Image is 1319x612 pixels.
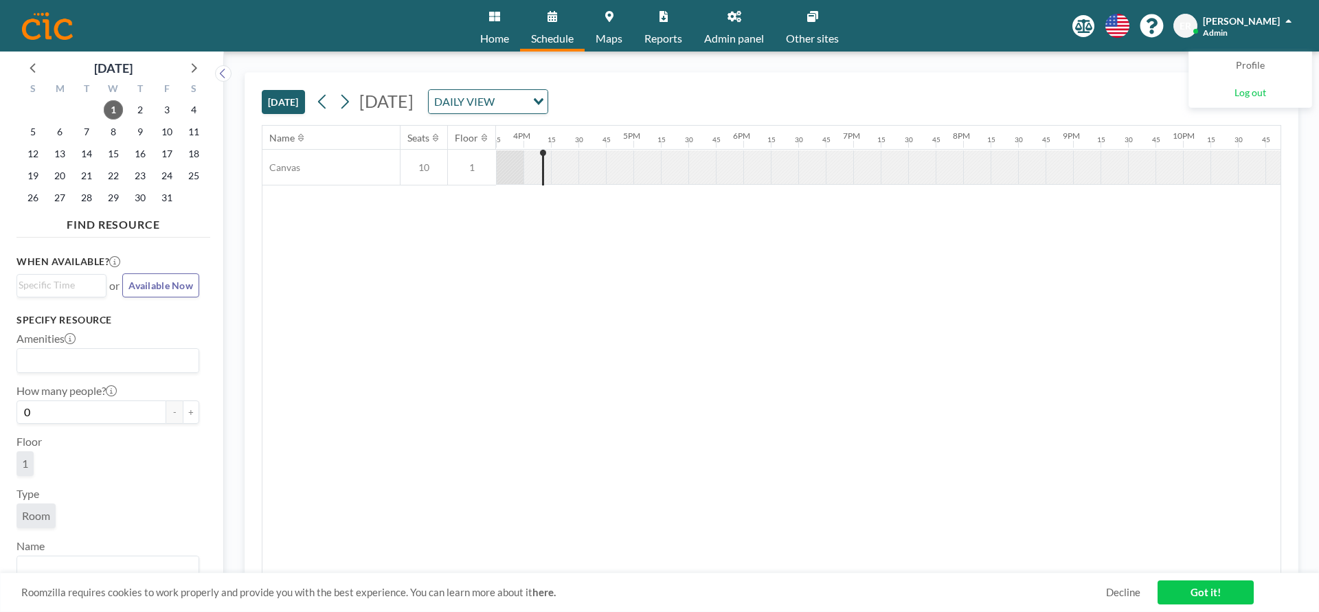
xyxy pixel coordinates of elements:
[128,280,193,291] span: Available Now
[262,90,305,114] button: [DATE]
[16,539,45,553] label: Name
[843,131,860,141] div: 7PM
[1203,27,1228,38] span: Admin
[16,487,39,501] label: Type
[448,161,496,174] span: 1
[153,81,180,99] div: F
[1158,580,1254,604] a: Got it!
[166,400,183,424] button: -
[795,135,803,144] div: 30
[183,400,199,424] button: +
[77,166,96,185] span: Tuesday, October 21, 2025
[712,135,721,144] div: 45
[184,144,203,163] span: Saturday, October 18, 2025
[786,33,839,44] span: Other sites
[180,81,207,99] div: S
[877,135,886,144] div: 15
[104,166,123,185] span: Wednesday, October 22, 2025
[104,188,123,207] span: Wednesday, October 29, 2025
[50,122,69,141] span: Monday, October 6, 2025
[733,131,750,141] div: 6PM
[122,273,199,297] button: Available Now
[1106,586,1140,599] a: Decline
[1235,87,1266,100] span: Log out
[131,188,150,207] span: Thursday, October 30, 2025
[657,135,666,144] div: 15
[17,556,199,580] div: Search for option
[16,314,199,326] h3: Specify resource
[685,135,693,144] div: 30
[22,12,73,40] img: organization-logo
[19,352,191,370] input: Search for option
[499,93,525,111] input: Search for option
[431,93,497,111] span: DAILY VIEW
[1015,135,1023,144] div: 30
[429,90,548,113] div: Search for option
[77,144,96,163] span: Tuesday, October 14, 2025
[1189,80,1311,107] a: Log out
[602,135,611,144] div: 45
[16,332,76,345] label: Amenities
[131,100,150,120] span: Thursday, October 2, 2025
[184,100,203,120] span: Saturday, October 4, 2025
[16,384,117,398] label: How many people?
[262,161,300,174] span: Canvas
[109,279,120,293] span: or
[532,586,556,598] a: here.
[19,277,98,293] input: Search for option
[480,33,509,44] span: Home
[1236,59,1265,73] span: Profile
[1042,135,1050,144] div: 45
[623,131,640,141] div: 5PM
[17,275,106,295] div: Search for option
[359,91,414,111] span: [DATE]
[493,135,501,144] div: 45
[157,188,177,207] span: Friday, October 31, 2025
[575,135,583,144] div: 30
[20,81,47,99] div: S
[184,122,203,141] span: Saturday, October 11, 2025
[513,131,530,141] div: 4PM
[407,132,429,144] div: Seats
[157,166,177,185] span: Friday, October 24, 2025
[77,122,96,141] span: Tuesday, October 7, 2025
[1189,52,1311,80] a: Profile
[16,212,210,231] h4: FIND RESOURCE
[596,33,622,44] span: Maps
[1180,20,1191,32] span: ER
[1235,135,1243,144] div: 30
[987,135,995,144] div: 15
[548,135,556,144] div: 15
[19,559,191,577] input: Search for option
[131,144,150,163] span: Thursday, October 16, 2025
[644,33,682,44] span: Reports
[767,135,776,144] div: 15
[131,122,150,141] span: Thursday, October 9, 2025
[47,81,74,99] div: M
[932,135,940,144] div: 45
[1125,135,1133,144] div: 30
[77,188,96,207] span: Tuesday, October 28, 2025
[1262,135,1270,144] div: 45
[401,161,447,174] span: 10
[23,188,43,207] span: Sunday, October 26, 2025
[131,166,150,185] span: Thursday, October 23, 2025
[953,131,970,141] div: 8PM
[1063,131,1080,141] div: 9PM
[531,33,574,44] span: Schedule
[1203,15,1280,27] span: [PERSON_NAME]
[184,166,203,185] span: Saturday, October 25, 2025
[1207,135,1215,144] div: 15
[104,100,123,120] span: Wednesday, October 1, 2025
[23,144,43,163] span: Sunday, October 12, 2025
[704,33,764,44] span: Admin panel
[22,457,28,470] span: 1
[94,58,133,78] div: [DATE]
[50,166,69,185] span: Monday, October 20, 2025
[104,144,123,163] span: Wednesday, October 15, 2025
[21,586,1106,599] span: Roomzilla requires cookies to work properly and provide you with the best experience. You can lea...
[905,135,913,144] div: 30
[23,122,43,141] span: Sunday, October 5, 2025
[22,509,50,522] span: Room
[269,132,295,144] div: Name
